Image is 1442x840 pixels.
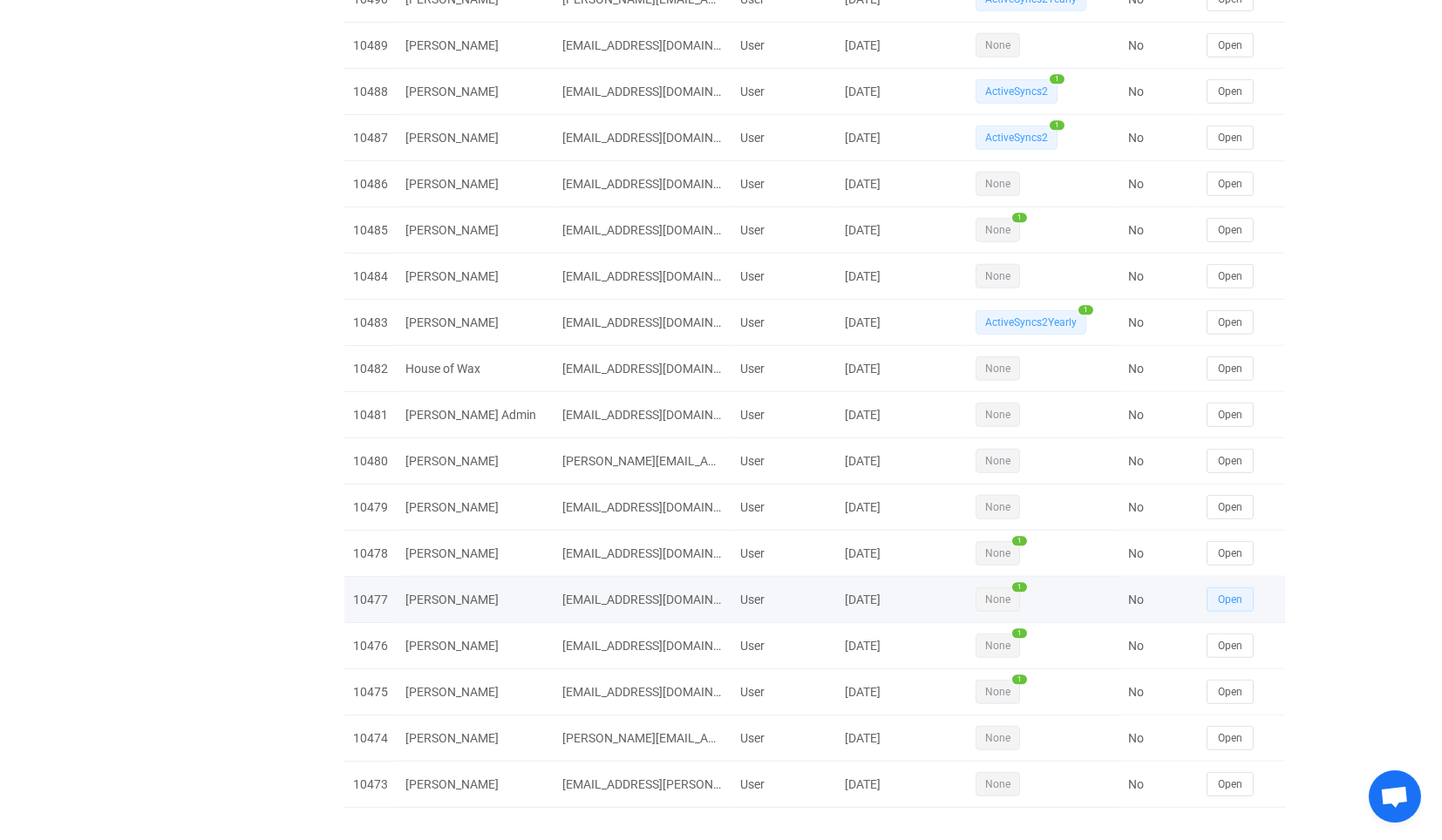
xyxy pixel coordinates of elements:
[836,636,967,656] div: [DATE]
[344,174,397,194] div: 10486
[1119,36,1198,56] div: No
[1012,583,1027,593] span: 1
[554,682,731,702] div: [EMAIL_ADDRESS][DOMAIN_NAME]
[344,82,397,102] div: 10488
[1207,449,1254,473] button: Open
[976,726,1020,750] span: None
[554,313,731,333] div: [EMAIL_ADDRESS][DOMAIN_NAME]
[731,313,836,333] div: User
[836,728,967,749] div: [DATE]
[976,79,1058,104] span: ActiveSyncs2
[397,498,554,518] div: [PERSON_NAME]
[976,772,1020,796] span: None
[836,682,967,702] div: [DATE]
[1119,267,1198,287] div: No
[1207,222,1254,236] a: Open
[976,449,1020,473] span: None
[1012,675,1027,685] span: 1
[1050,75,1064,85] span: 1
[836,405,967,425] div: [DATE]
[1218,409,1242,421] span: Open
[1050,121,1064,131] span: 1
[836,313,967,333] div: [DATE]
[554,451,731,471] div: [PERSON_NAME][EMAIL_ADDRESS][DOMAIN_NAME]
[1218,362,1242,375] span: Open
[976,125,1058,150] span: ActiveSyncs2
[1119,82,1198,102] div: No
[397,544,554,564] div: [PERSON_NAME]
[554,728,731,749] div: [PERSON_NAME][EMAIL_ADDRESS][DOMAIN_NAME]
[1207,680,1254,704] button: Open
[344,682,397,702] div: 10475
[976,587,1020,612] span: None
[976,172,1020,196] span: None
[836,359,967,379] div: [DATE]
[836,174,967,194] div: [DATE]
[1218,178,1242,190] span: Open
[344,405,397,425] div: 10481
[1012,629,1027,639] span: 1
[344,36,397,56] div: 10489
[554,128,731,148] div: [EMAIL_ADDRESS][DOMAIN_NAME]
[731,775,836,795] div: User
[731,82,836,102] div: User
[976,310,1086,335] span: ActiveSyncs2Yearly
[1119,682,1198,702] div: No
[1207,310,1254,335] button: Open
[1207,125,1254,150] button: Open
[836,498,967,518] div: [DATE]
[1119,174,1198,194] div: No
[344,775,397,795] div: 10473
[1012,213,1027,223] span: 1
[554,544,731,564] div: [EMAIL_ADDRESS][DOMAIN_NAME]
[1207,541,1254,566] button: Open
[976,541,1020,566] span: None
[554,359,731,379] div: [EMAIL_ADDRESS][DOMAIN_NAME]
[1207,587,1254,612] button: Open
[731,174,836,194] div: User
[1207,638,1254,652] a: Open
[1218,316,1242,329] span: Open
[976,356,1020,381] span: None
[554,636,731,656] div: [EMAIL_ADDRESS][DOMAIN_NAME]
[1207,268,1254,282] a: Open
[1218,132,1242,144] span: Open
[976,264,1020,288] span: None
[731,267,836,287] div: User
[1207,176,1254,190] a: Open
[836,128,967,148] div: [DATE]
[976,495,1020,519] span: None
[1218,455,1242,467] span: Open
[1207,776,1254,790] a: Open
[1207,499,1254,513] a: Open
[397,36,554,56] div: [PERSON_NAME]
[397,590,554,610] div: [PERSON_NAME]
[836,590,967,610] div: [DATE]
[344,544,397,564] div: 10478
[1207,592,1254,606] a: Open
[344,128,397,148] div: 10487
[836,220,967,240] div: [DATE]
[731,36,836,56] div: User
[344,267,397,287] div: 10484
[976,403,1020,427] span: None
[1218,270,1242,282] span: Open
[397,728,554,749] div: [PERSON_NAME]
[1218,640,1242,652] span: Open
[731,128,836,148] div: User
[344,451,397,471] div: 10480
[1207,356,1254,381] button: Open
[397,775,554,795] div: [PERSON_NAME]
[976,218,1020,242] span: None
[397,313,554,333] div: [PERSON_NAME]
[976,633,1020,658] span: None
[1218,778,1242,790] span: Open
[554,590,731,610] div: [EMAIL_ADDRESS][DOMAIN_NAME]
[1207,772,1254,796] button: Open
[344,636,397,656] div: 10476
[976,33,1020,58] span: None
[397,682,554,702] div: [PERSON_NAME]
[1207,84,1254,98] a: Open
[1119,498,1198,518] div: No
[1207,633,1254,658] button: Open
